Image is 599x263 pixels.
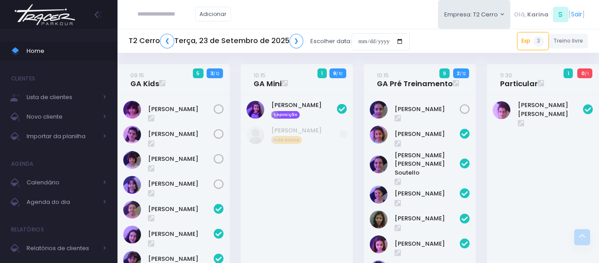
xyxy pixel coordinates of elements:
[493,101,510,119] img: Maria Laura Bertazzi
[11,221,44,239] h4: Relatórios
[395,239,460,248] a: [PERSON_NAME]
[123,151,141,169] img: Mariana Abramo
[130,71,159,88] a: 09:15GA Kids
[213,71,219,76] small: / 12
[585,71,589,76] small: / 1
[527,10,548,19] span: Karina
[514,10,526,19] span: Olá,
[517,32,549,50] a: Exp3
[533,36,544,47] span: 3
[247,101,264,119] img: Manuela Santos
[160,34,174,48] a: ❮
[395,130,460,139] a: [PERSON_NAME]
[395,214,460,223] a: [PERSON_NAME]
[254,71,266,80] small: 10:15
[317,68,327,78] span: 1
[500,71,538,88] a: 11:30Particular
[27,243,98,254] span: Relatórios de clientes
[27,131,98,142] span: Importar da planilha
[553,7,568,22] span: S
[518,101,583,118] a: [PERSON_NAME] [PERSON_NAME]
[123,226,141,243] img: Isabela de Brito Moffa
[377,71,453,88] a: 10:15GA Pré Treinamento
[148,155,214,163] a: [PERSON_NAME]
[11,155,34,173] h4: Agenda
[370,126,388,143] img: Alice Oliveira Castro
[129,34,303,48] h5: T2 Cerro Terça, 23 de Setembro de 2025
[510,4,588,24] div: [ ]
[581,70,585,77] strong: 0
[195,7,231,21] a: Adicionar
[395,151,460,177] a: [PERSON_NAME] [PERSON_NAME] Soutello
[439,68,450,78] span: 9
[370,101,388,119] img: Luzia Rolfini Fernandes
[123,201,141,219] img: Beatriz Cogo
[500,71,512,80] small: 11:30
[123,176,141,194] img: Nina Elias
[27,45,106,57] span: Home
[123,126,141,143] img: Clara Guimaraes Kron
[370,211,388,228] img: Julia de Campos Munhoz
[571,10,582,19] a: Sair
[460,71,466,76] small: / 12
[27,111,98,123] span: Novo cliente
[377,71,389,80] small: 10:15
[11,70,35,88] h4: Clientes
[148,179,214,188] a: [PERSON_NAME]
[333,70,336,77] strong: 9
[271,126,340,135] a: [PERSON_NAME]
[370,235,388,253] img: Luisa Tomchinsky Montezano
[271,136,302,144] span: Aula avulsa
[130,71,144,80] small: 09:15
[27,92,98,103] span: Lista de clientes
[27,177,98,188] span: Calendário
[457,70,460,77] strong: 2
[247,126,264,144] img: Manuela Santos de Matos
[210,70,213,77] strong: 3
[148,230,214,239] a: [PERSON_NAME]
[549,34,588,48] a: Treino livre
[271,101,337,110] a: [PERSON_NAME]
[395,189,460,198] a: [PERSON_NAME]
[123,101,141,119] img: Chiara Real Oshima Hirata
[336,71,342,76] small: / 10
[564,68,573,78] span: 1
[148,130,214,139] a: [PERSON_NAME]
[290,34,304,48] a: ❯
[129,31,410,52] div: Escolher data:
[148,205,214,214] a: [PERSON_NAME]
[370,186,388,203] img: Jasmim rocha
[27,196,98,208] span: Agenda do dia
[271,111,300,119] span: Reposição
[370,155,388,173] img: Ana Helena Soutello
[193,68,204,78] span: 5
[395,105,460,114] a: [PERSON_NAME]
[254,71,282,88] a: 10:15GA Mini
[148,105,214,114] a: [PERSON_NAME]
